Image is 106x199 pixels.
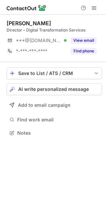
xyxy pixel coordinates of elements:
[71,48,97,54] button: Reveal Button
[71,37,97,44] button: Reveal Button
[18,102,71,108] span: Add to email campaign
[7,20,51,27] div: [PERSON_NAME]
[7,67,102,79] button: save-profile-one-click
[17,117,99,123] span: Find work email
[18,71,90,76] div: Save to List / ATS / CRM
[7,27,102,33] div: Director – Digital Transformation Services
[17,130,99,136] span: Notes
[7,99,102,111] button: Add to email campaign
[18,87,89,92] span: AI write personalized message
[7,128,102,138] button: Notes
[7,83,102,95] button: AI write personalized message
[7,4,46,12] img: ContactOut v5.3.10
[7,115,102,124] button: Find work email
[16,37,62,43] span: ***@[DOMAIN_NAME]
